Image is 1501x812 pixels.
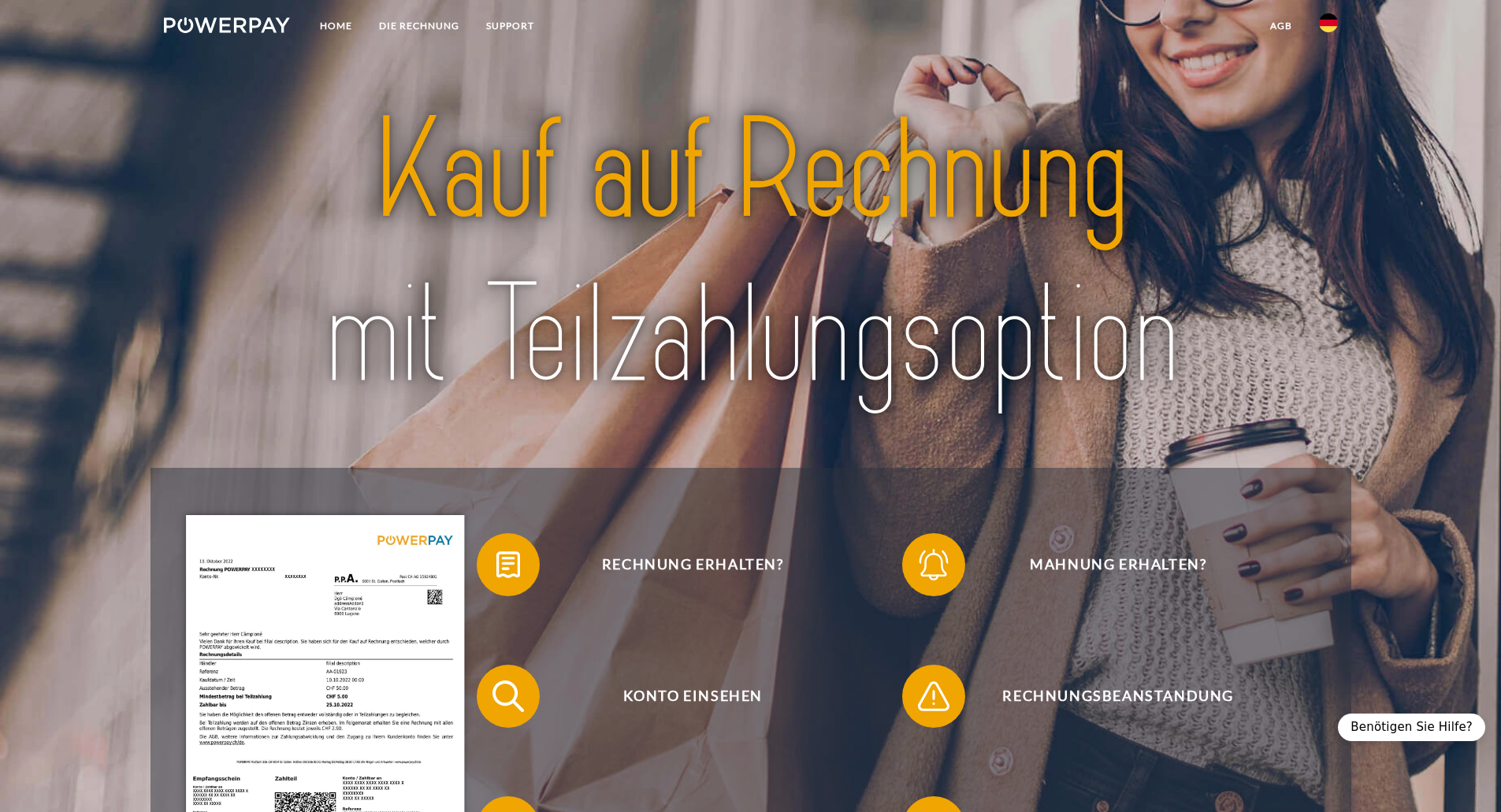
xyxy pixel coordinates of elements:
[307,12,366,40] a: Home
[1319,13,1338,32] img: de
[473,12,548,40] a: SUPPORT
[1338,714,1485,741] div: Benötigen Sie Hilfe?
[489,677,528,716] img: qb_search.svg
[914,545,953,584] img: qb_bell.svg
[477,533,886,596] button: Rechnung erhalten?
[221,81,1280,426] img: title-powerpay_de.svg
[489,545,528,584] img: qb_bill.svg
[902,665,1312,728] button: Rechnungsbeanstandung
[914,677,953,716] img: qb_warning.svg
[164,17,291,33] img: logo-powerpay-white.svg
[500,665,886,728] span: Konto einsehen
[902,533,1312,596] button: Mahnung erhalten?
[925,665,1311,728] span: Rechnungsbeanstandung
[925,533,1311,596] span: Mahnung erhalten?
[500,533,886,596] span: Rechnung erhalten?
[477,665,886,728] button: Konto einsehen
[366,12,473,40] a: DIE RECHNUNG
[1257,12,1306,40] a: agb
